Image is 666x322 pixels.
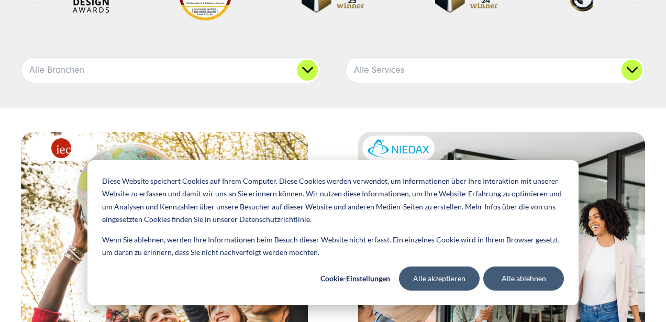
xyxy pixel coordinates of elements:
button: Alle ablehnen [483,267,564,291]
a: Alle Branchen [21,58,320,83]
button: Alle akzeptieren [399,267,480,291]
p: Wenn Sie ablehnen, werden Ihre Informationen beim Besuch dieser Website nicht erfasst. Ein einzel... [102,234,564,259]
img: logo_IEC [51,138,71,158]
div: Cookie banner [87,160,579,305]
button: Cookie-Einstellungen [315,267,395,291]
p: Diese Website speichert Cookies auf Ihrem Computer. Diese Cookies werden verwendet, um Informatio... [102,175,564,226]
a: Alle Services [346,58,645,83]
img: niedax-logo [368,139,429,158]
